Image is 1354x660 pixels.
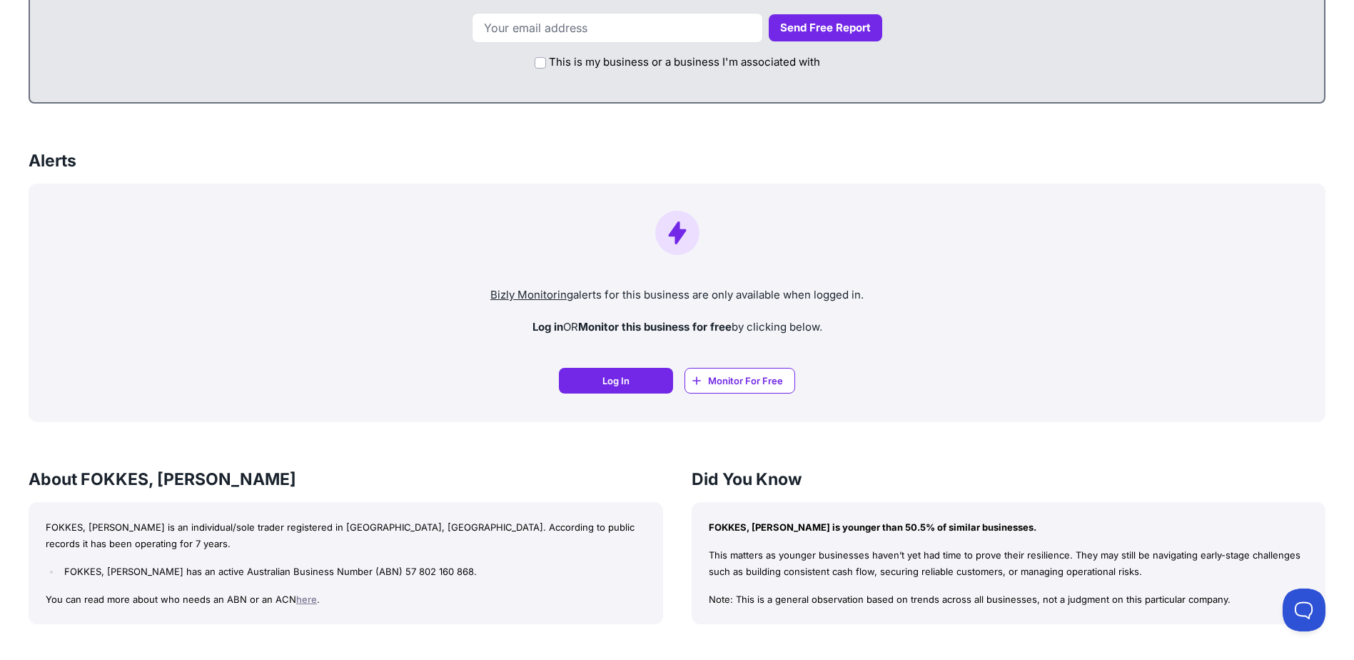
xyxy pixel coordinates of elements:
[472,13,763,43] input: Your email address
[549,54,820,71] label: This is my business or a business I'm associated with
[532,320,563,334] strong: Log in
[29,149,76,172] h3: Alerts
[40,287,1314,304] p: alerts for this business are only available when logged in.
[61,564,645,580] li: FOKKES, [PERSON_NAME] has an active Australian Business Number (ABN) 57 802 160 868.
[692,468,1326,491] h3: Did You Know
[296,594,317,605] a: here
[559,368,673,394] a: Log In
[40,319,1314,336] p: OR by clicking below.
[684,368,795,394] a: Monitor For Free
[46,519,646,552] p: FOKKES, [PERSON_NAME] is an individual/sole trader registered in [GEOGRAPHIC_DATA], [GEOGRAPHIC_D...
[1283,589,1325,631] iframe: Toggle Customer Support
[602,374,630,388] span: Log In
[490,288,573,301] a: Bizly Monitoring
[29,468,663,491] h3: About FOKKES, [PERSON_NAME]
[578,320,732,334] strong: Monitor this business for free
[708,374,783,388] span: Monitor For Free
[709,591,1309,608] p: Note: This is a general observation based on trends across all businesses, not a judgment on this...
[709,519,1309,536] p: FOKKES, [PERSON_NAME] is younger than 50.5% of similar businesses.
[46,591,646,608] p: You can read more about who needs an ABN or an ACN .
[709,547,1309,580] p: This matters as younger businesses haven’t yet had time to prove their resilience. They may still...
[769,14,882,42] button: Send Free Report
